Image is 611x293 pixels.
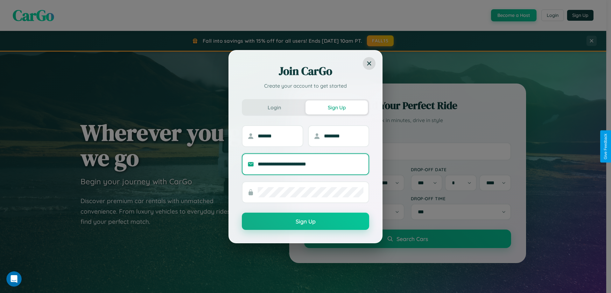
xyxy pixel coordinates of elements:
div: Give Feedback [603,134,608,159]
iframe: Intercom live chat [6,271,22,287]
p: Create your account to get started [242,82,369,90]
button: Sign Up [242,213,369,230]
button: Login [243,100,305,114]
button: Sign Up [305,100,368,114]
h2: Join CarGo [242,63,369,79]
